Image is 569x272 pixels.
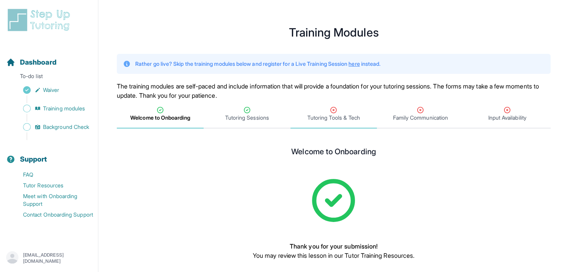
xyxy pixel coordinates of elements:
[6,180,98,191] a: Tutor Resources
[6,209,98,220] a: Contact Onboarding Support
[6,251,92,265] button: [EMAIL_ADDRESS][DOMAIN_NAME]
[6,122,98,132] a: Background Check
[3,45,95,71] button: Dashboard
[3,142,95,168] button: Support
[253,242,415,251] p: Thank you for your submission!
[225,114,269,122] span: Tutoring Sessions
[348,60,360,67] a: here
[117,82,551,100] p: The training modules are self-paced and include information that will provide a foundation for yo...
[23,252,92,264] p: [EMAIL_ADDRESS][DOMAIN_NAME]
[117,100,551,128] nav: Tabs
[130,114,190,122] span: Welcome to Onboarding
[253,251,415,260] p: You may review this lesson in our Tutor Training Resources.
[6,57,56,68] a: Dashboard
[20,57,56,68] span: Dashboard
[6,103,98,114] a: Training modules
[393,114,448,122] span: Family Communication
[307,114,360,122] span: Tutoring Tools & Tech
[6,191,98,209] a: Meet with Onboarding Support
[117,28,551,37] h1: Training Modules
[291,147,376,159] h2: Welcome to Onboarding
[3,72,95,83] p: To-do list
[6,169,98,180] a: FAQ
[43,86,59,94] span: Waiver
[6,85,98,95] a: Waiver
[43,105,85,112] span: Training modules
[135,60,380,68] p: Rather go live? Skip the training modules below and register for a Live Training Session instead.
[20,154,47,165] span: Support
[6,8,75,32] img: logo
[43,123,89,131] span: Background Check
[488,114,526,122] span: Input Availability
